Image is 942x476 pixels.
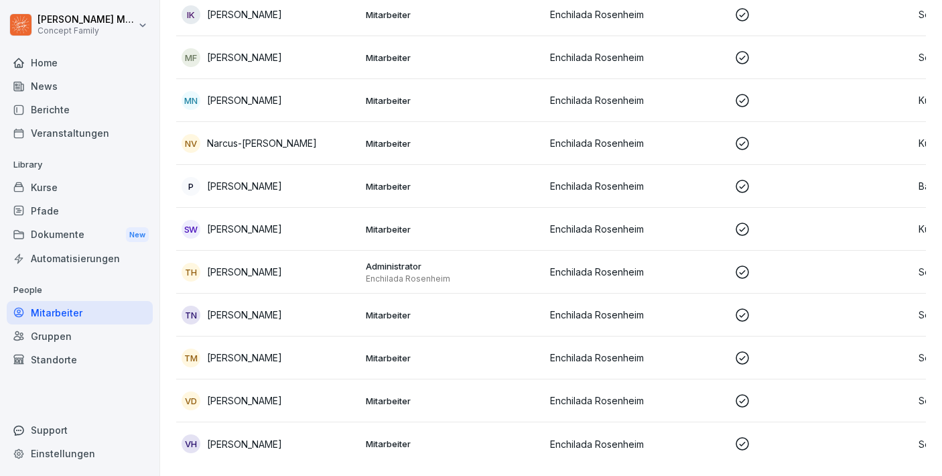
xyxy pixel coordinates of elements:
div: NV [182,134,200,153]
div: MF [182,48,200,67]
a: Automatisierungen [7,247,153,270]
p: Mitarbeiter [366,395,539,407]
p: Enchilada Rosenheim [550,437,724,451]
p: Enchilada Rosenheim [550,222,724,236]
p: [PERSON_NAME] [207,179,282,193]
p: [PERSON_NAME] [207,437,282,451]
p: Narcus-[PERSON_NAME] [207,136,317,150]
p: Enchilada Rosenheim [550,394,724,408]
p: Mitarbeiter [366,52,539,64]
a: Pfade [7,199,153,223]
p: [PERSON_NAME] [207,50,282,64]
p: Mitarbeiter [366,438,539,450]
div: TM [182,349,200,367]
p: [PERSON_NAME] [207,394,282,408]
a: Kurse [7,176,153,199]
p: [PERSON_NAME] [207,265,282,279]
p: Enchilada Rosenheim [550,265,724,279]
div: SW [182,220,200,239]
div: Dokumente [7,223,153,247]
div: Support [7,418,153,442]
p: Mitarbeiter [366,137,539,150]
a: Einstellungen [7,442,153,465]
p: Library [7,154,153,176]
a: Home [7,51,153,74]
p: Enchilada Rosenheim [550,136,724,150]
div: VH [182,434,200,453]
p: Administrator [366,260,539,272]
p: Mitarbeiter [366,309,539,321]
p: Enchilada Rosenheim [550,351,724,365]
p: Enchilada Rosenheim [550,50,724,64]
p: Concept Family [38,26,135,36]
p: [PERSON_NAME] [207,93,282,107]
a: Standorte [7,348,153,371]
div: VD [182,392,200,410]
a: Berichte [7,98,153,121]
div: TH [182,263,200,282]
p: Mitarbeiter [366,223,539,235]
a: Mitarbeiter [7,301,153,324]
div: P [182,177,200,196]
p: [PERSON_NAME] [207,222,282,236]
div: IK [182,5,200,24]
a: Veranstaltungen [7,121,153,145]
p: Enchilada Rosenheim [550,179,724,193]
p: Enchilada Rosenheim [366,274,539,284]
div: New [126,227,149,243]
p: Enchilada Rosenheim [550,7,724,21]
p: Enchilada Rosenheim [550,93,724,107]
p: Mitarbeiter [366,352,539,364]
p: Enchilada Rosenheim [550,308,724,322]
a: News [7,74,153,98]
div: MN [182,91,200,110]
p: People [7,280,153,301]
p: Mitarbeiter [366,95,539,107]
p: Mitarbeiter [366,9,539,21]
p: [PERSON_NAME] Moraitis [38,14,135,25]
p: Mitarbeiter [366,180,539,192]
p: [PERSON_NAME] [207,351,282,365]
p: [PERSON_NAME] [207,7,282,21]
a: DokumenteNew [7,223,153,247]
div: TN [182,306,200,324]
p: [PERSON_NAME] [207,308,282,322]
a: Gruppen [7,324,153,348]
